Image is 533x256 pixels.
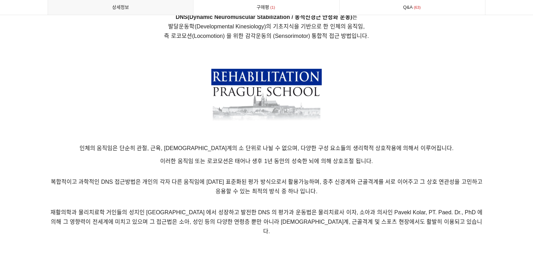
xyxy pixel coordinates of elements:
[160,158,373,164] span: 이러한 움직임 또는 로코모션은 태어나 생후 1년 동안의 성숙한 뇌에 의해 상호조절 됩니다.
[211,69,322,127] img: bfc9cd300fa18.png
[413,4,422,11] span: 63
[269,4,276,11] span: 1
[164,33,369,39] span: 즉 로코모션(Locomotion) 을 위한 감각운동의 (Sensorimotor) 통합적 접근 방법입니다.
[51,179,483,194] span: 복합적이고 과학적인 DNS 접근방법은 개인의 각자 다른 움직임에 [DATE] 표준화된 평가 방식으로서 활용가능하며, 중추 신경계와 근골격계를 서로 이어주고 그 상호 연관성을 ...
[50,209,482,234] span: 재활의학과 물리치료학 거인들의 성지인 [GEOGRAPHIC_DATA] 에서 성장하고 발전한 DNS 의 평가과 운동법은 물리치료사 이자, 소아과 의사인 Pavekl Kolar,...
[176,14,357,20] span: 는
[176,14,352,20] strong: DNS(Dynamic Neuromuscular Stabilization / 동적신경근 안정화 운동)
[168,23,364,29] span: 발달운동학(Developmental Kinesiology)의 기초지식을 기반으로 한 인체의 움직임,
[80,145,453,151] span: 인체의 움직임은 단순히 관절, 근육, [DEMOGRAPHIC_DATA]계의 소 단위로 나뉠 수 없으며, 다양한 구성 요소들의 생리학적 상호작용에 의해서 이루어집니다.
